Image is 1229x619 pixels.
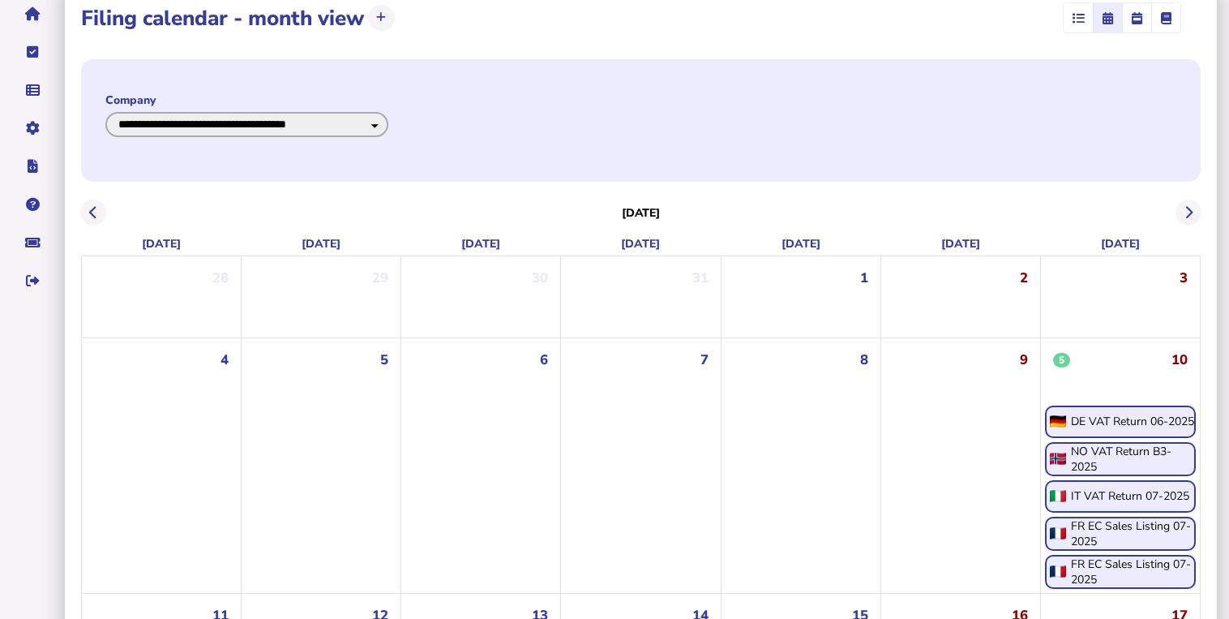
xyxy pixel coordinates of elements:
[15,264,49,298] button: Sign out
[1047,453,1066,465] img: no.png
[561,232,721,256] div: [DATE]
[692,269,709,287] span: 31
[1047,415,1066,428] img: de.png
[1045,517,1196,551] div: Open
[80,200,107,226] button: Previous
[1175,200,1202,226] button: Next
[1071,414,1194,429] div: DE VAT Return 06-2025
[372,269,388,287] span: 29
[1047,490,1066,502] img: it.png
[1047,527,1066,539] img: fr.png
[700,350,709,369] span: 7
[1093,3,1122,32] mat-button-toggle: Calendar month view
[1045,406,1196,438] div: Open
[241,232,400,256] div: [DATE]
[860,269,868,287] span: 1
[1071,557,1194,587] div: FR EC Sales Listing 07-2025
[15,226,49,260] button: Raise a support ticket
[1071,444,1194,475] div: NO VAT Return B3-2025
[380,350,388,369] span: 5
[1045,442,1196,476] div: Open
[212,269,229,287] span: 28
[368,5,395,32] button: Upload transactions
[532,269,548,287] span: 30
[880,232,1040,256] div: [DATE]
[1041,232,1201,256] div: [DATE]
[1171,350,1188,369] span: 10
[1064,3,1093,32] mat-button-toggle: List view
[622,205,661,221] h3: [DATE]
[221,350,229,369] span: 4
[1071,488,1189,504] div: IT VAT Return 07-2025
[81,232,241,256] div: [DATE]
[1020,269,1028,287] span: 2
[1047,565,1066,578] img: fr.png
[1045,480,1196,513] div: Open
[721,232,880,256] div: [DATE]
[1045,555,1196,589] div: Open
[105,92,388,108] label: Company
[15,73,49,107] button: Data manager
[1151,3,1180,32] mat-button-toggle: Ledger
[1122,3,1151,32] mat-button-toggle: Calendar week view
[1180,269,1188,287] span: 3
[1020,350,1028,369] span: 9
[1053,353,1070,368] span: 5
[15,111,49,145] button: Manage settings
[15,187,49,221] button: Help pages
[81,4,364,32] h1: Filing calendar - month view
[401,232,561,256] div: [DATE]
[540,350,548,369] span: 6
[26,90,40,91] i: Data manager
[15,35,49,69] button: Tasks
[860,350,868,369] span: 8
[1071,518,1194,549] div: FR EC Sales Listing 07-2025
[15,149,49,183] button: Developer hub links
